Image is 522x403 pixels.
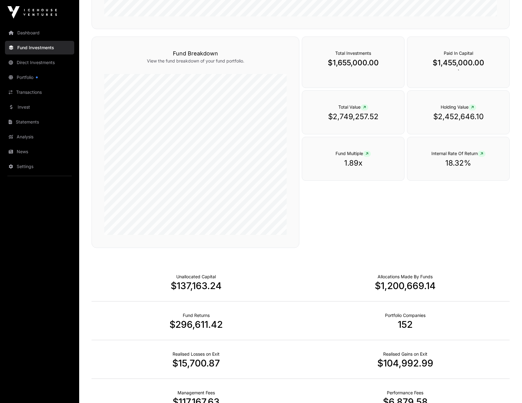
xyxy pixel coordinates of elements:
[5,71,74,84] a: Portfolio
[314,112,392,122] p: $2,749,257.52
[420,58,497,68] p: $1,455,000.00
[338,104,368,110] span: Total Value
[176,274,216,280] p: Cash not yet allocated
[5,145,74,158] a: News
[301,280,510,291] p: $1,200,669.14
[301,357,510,369] p: $104,992.99
[383,351,427,357] p: Net Realised on Positive Exits
[178,390,215,396] p: Fund Management Fees incurred to date
[491,373,522,403] iframe: Chat Widget
[5,115,74,129] a: Statements
[441,104,476,110] span: Holding Value
[335,50,371,56] span: Total Investments
[92,357,301,369] p: $15,700.87
[104,58,287,64] p: View the fund breakdown of your fund portfolio.
[92,319,301,330] p: $296,611.42
[5,160,74,173] a: Settings
[104,49,287,58] h3: Fund Breakdown
[92,280,301,291] p: $137,163.24
[5,100,74,114] a: Invest
[173,351,220,357] p: Net Realised on Negative Exits
[183,312,210,318] p: Realised Returns from Funds
[5,41,74,54] a: Fund Investments
[7,6,57,19] img: Icehouse Ventures Logo
[431,151,486,156] span: Internal Rate Of Return
[314,158,392,168] p: 1.89x
[385,312,426,318] p: Number of Companies Deployed Into
[444,50,473,56] span: Paid In Capital
[5,130,74,144] a: Analysis
[5,85,74,99] a: Transactions
[5,56,74,69] a: Direct Investments
[336,151,371,156] span: Fund Multiple
[5,26,74,40] a: Dashboard
[420,112,497,122] p: $2,452,646.10
[378,274,433,280] p: Capital Deployed Into Companies
[387,390,423,396] p: Fund Performance Fees (Carry) incurred to date
[407,37,510,88] div: `
[314,58,392,68] p: $1,655,000.00
[301,319,510,330] p: 152
[420,158,497,168] p: 18.32%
